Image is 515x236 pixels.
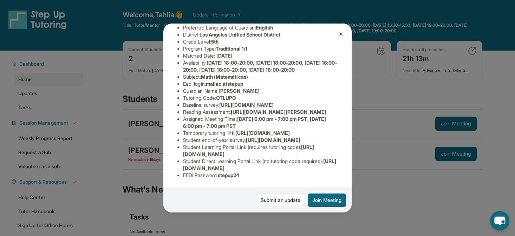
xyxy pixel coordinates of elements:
span: [PERSON_NAME] [219,88,260,94]
span: maliac.atstepup [206,81,243,87]
img: Close Icon [338,31,344,37]
span: Traditional 1:1 [216,46,247,52]
li: EEDI Password : [183,172,338,179]
li: Temporary tutoring link : [183,130,338,137]
span: Los Angeles Unified School District [200,32,280,38]
span: QTLUPQ [216,95,236,101]
li: Guardian Name : [183,87,338,94]
li: Assigned Meeting Time : [183,116,338,130]
li: Preferred Language of Guardian: [183,24,338,31]
li: Tutoring Code : [183,94,338,101]
li: Grade Level: [183,38,338,45]
span: [DATE] [216,53,233,59]
button: Join Meeting [308,194,346,207]
span: [DATE] 18:00-20:00, [DATE] 18:00-20:00, [DATE] 18:00-20:00, [DATE] 18:00-20:00, [DATE] 18:00-20:00 [183,60,337,73]
span: Math (Matemáticas) [201,74,248,80]
li: Matched Date: [183,52,338,59]
li: Availability: [183,59,338,73]
li: Student Learning Portal Link (requires tutoring code) : [183,144,338,158]
span: 5th [211,39,219,45]
span: [DATE] 6:00 pm - 7:00 pm PST, [DATE] 6:00 pm - 7:00 pm PST [183,116,326,129]
button: chat-button [490,211,509,230]
span: [URL][DOMAIN_NAME] [219,102,274,108]
span: [URL][DOMAIN_NAME] [246,137,300,143]
span: stepup24 [218,172,240,178]
span: English [256,25,273,31]
li: Reading Assessment : [183,109,338,116]
li: Baseline survey : [183,101,338,109]
li: Student Direct Learning Portal Link (no tutoring code required) : [183,158,338,172]
li: Subject : [183,73,338,80]
span: [URL][DOMAIN_NAME][PERSON_NAME] [231,109,326,115]
li: Eedi login : [183,80,338,87]
li: District: [183,31,338,38]
span: [URL][DOMAIN_NAME] [235,130,290,136]
li: Program Type: [183,45,338,52]
li: Student end-of-year survey : [183,137,338,144]
a: Submit an update [256,194,305,207]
